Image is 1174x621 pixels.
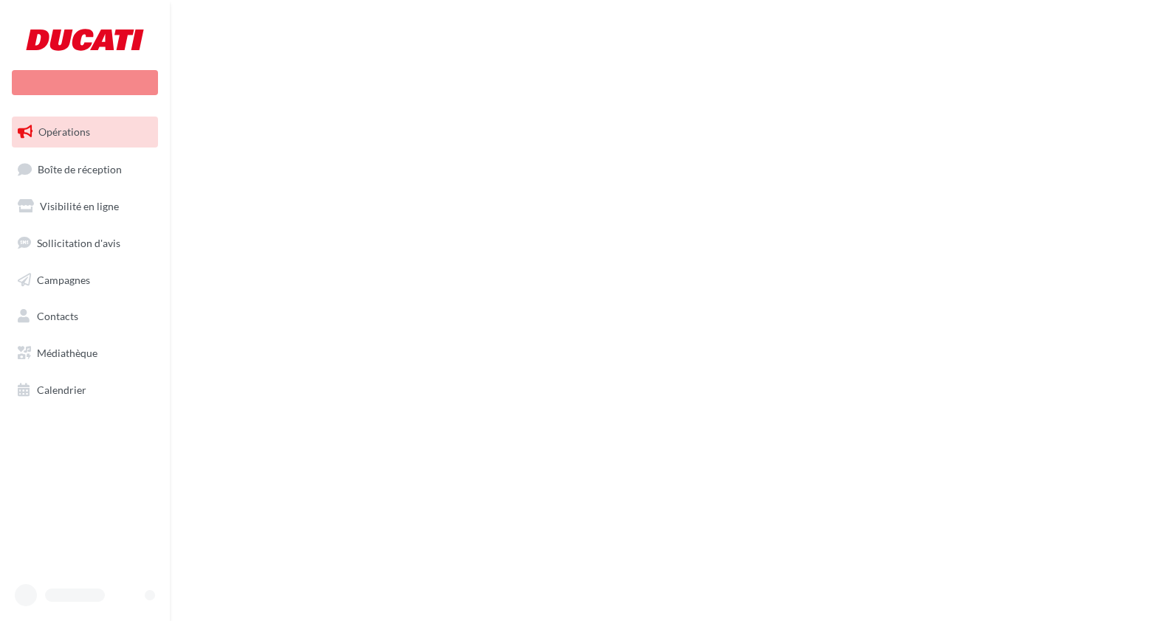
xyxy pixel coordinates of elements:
a: Contacts [9,301,161,332]
a: Boîte de réception [9,153,161,185]
span: Médiathèque [37,347,97,359]
a: Opérations [9,117,161,148]
a: Campagnes [9,265,161,296]
span: Opérations [38,125,90,138]
span: Calendrier [37,384,86,396]
a: Visibilité en ligne [9,191,161,222]
div: Nouvelle campagne [12,70,158,95]
span: Visibilité en ligne [40,200,119,212]
a: Médiathèque [9,338,161,369]
span: Campagnes [37,273,90,285]
span: Sollicitation d'avis [37,237,120,249]
a: Calendrier [9,375,161,406]
span: Contacts [37,310,78,322]
a: Sollicitation d'avis [9,228,161,259]
span: Boîte de réception [38,162,122,175]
